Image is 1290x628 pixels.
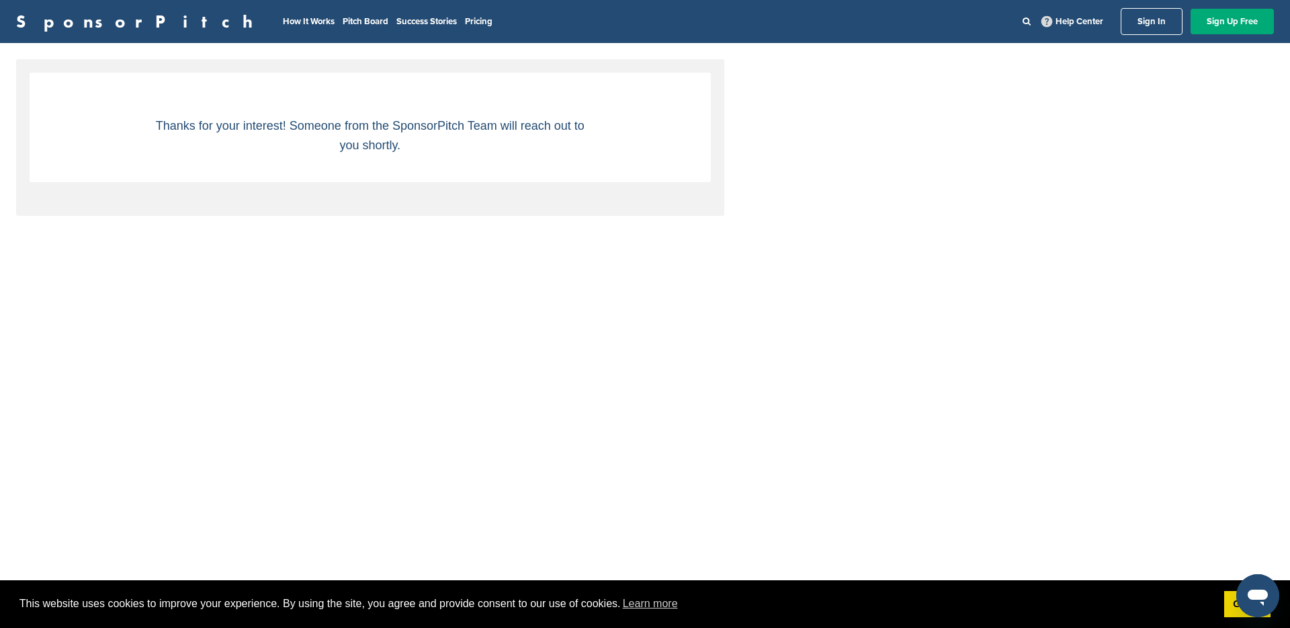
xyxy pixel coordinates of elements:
[1236,574,1279,617] iframe: Button to launch messaging window
[148,116,592,155] div: Thanks for your interest! Someone from the SponsorPitch Team will reach out to you shortly.
[283,16,335,27] a: How It Works
[16,13,261,30] a: SponsorPitch
[1191,9,1274,34] a: Sign Up Free
[19,594,1213,614] span: This website uses cookies to improve your experience. By using the site, you agree and provide co...
[1224,591,1271,618] a: dismiss cookie message
[621,594,680,614] a: learn more about cookies
[396,16,457,27] a: Success Stories
[465,16,492,27] a: Pricing
[1039,13,1106,30] a: Help Center
[343,16,388,27] a: Pitch Board
[1121,8,1182,35] a: Sign In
